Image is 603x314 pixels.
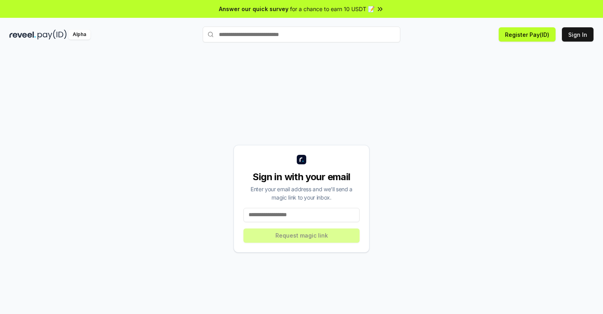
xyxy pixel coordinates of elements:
img: reveel_dark [9,30,36,40]
button: Sign In [562,27,594,42]
button: Register Pay(ID) [499,27,556,42]
span: Answer our quick survey [219,5,288,13]
span: for a chance to earn 10 USDT 📝 [290,5,375,13]
div: Alpha [68,30,90,40]
div: Enter your email address and we’ll send a magic link to your inbox. [243,185,360,202]
img: pay_id [38,30,67,40]
div: Sign in with your email [243,171,360,183]
img: logo_small [297,155,306,164]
